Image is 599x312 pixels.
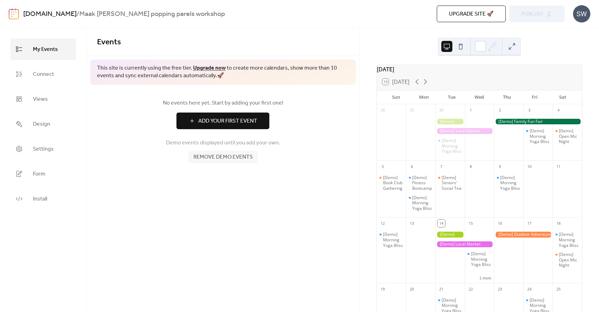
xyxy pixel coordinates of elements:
[555,163,562,170] div: 11
[496,107,504,114] div: 2
[465,251,494,267] div: [Demo] Morning Yoga Bliss
[97,35,121,50] span: Events
[555,285,562,293] div: 25
[406,195,435,211] div: [Demo] Morning Yoga Bliss
[496,285,504,293] div: 23
[10,113,76,135] a: Design
[549,90,576,104] div: Sat
[559,252,579,268] div: [Demo] Open Mic Night
[33,44,58,55] span: My Events
[573,5,590,23] div: SW
[379,220,387,227] div: 12
[442,138,462,154] div: [Demo] Morning Yoga Bliss
[79,8,225,21] b: Maak [PERSON_NAME] popping parels workshop
[10,63,76,85] a: Connect
[553,128,582,144] div: [Demo] Open Mic Night
[188,151,258,163] button: Remove demo events
[379,107,387,114] div: 28
[33,94,48,105] span: Views
[555,220,562,227] div: 18
[521,90,549,104] div: Fri
[553,252,582,268] div: [Demo] Open Mic Night
[526,163,533,170] div: 10
[33,119,50,130] span: Design
[10,88,76,110] a: Views
[494,119,582,125] div: [Demo] Family Fun Fair
[477,275,494,280] button: 1 more
[33,144,54,155] span: Settings
[435,175,465,191] div: [Demo] Seniors' Social Tea
[97,113,349,129] a: Add Your First Event
[379,285,387,293] div: 19
[467,285,475,293] div: 22
[437,285,445,293] div: 21
[493,90,521,104] div: Thu
[496,220,504,227] div: 16
[382,90,410,104] div: Sun
[553,232,582,248] div: [Demo] Morning Yoga Bliss
[408,220,416,227] div: 13
[23,8,77,21] a: [DOMAIN_NAME]
[494,175,523,191] div: [Demo] Morning Yoga Bliss
[377,65,582,73] div: [DATE]
[193,63,226,73] a: Upgrade now
[410,90,438,104] div: Mon
[449,10,494,18] span: Upgrade site 🚀
[383,232,403,248] div: [Demo] Morning Yoga Bliss
[435,119,465,125] div: [Demo] Gardening Workshop
[10,38,76,60] a: My Events
[437,107,445,114] div: 30
[176,113,269,129] button: Add Your First Event
[437,6,506,22] button: Upgrade site 🚀
[377,232,406,248] div: [Demo] Morning Yoga Bliss
[559,128,579,144] div: [Demo] Open Mic Night
[377,175,406,191] div: [Demo] Book Club Gathering
[435,241,494,247] div: [Demo] Local Market
[467,107,475,114] div: 1
[408,285,416,293] div: 20
[97,64,349,80] span: This site is currently using the free tier. to create more calendars, show more than 10 events an...
[435,138,465,154] div: [Demo] Morning Yoga Bliss
[438,90,466,104] div: Tue
[412,195,433,211] div: [Demo] Morning Yoga Bliss
[33,194,47,205] span: Install
[496,163,504,170] div: 9
[523,128,553,144] div: [Demo] Morning Yoga Bliss
[526,285,533,293] div: 24
[33,169,45,180] span: Form
[555,107,562,114] div: 4
[526,220,533,227] div: 17
[198,117,257,125] span: Add Your First Event
[467,163,475,170] div: 8
[97,99,349,107] span: No events here yet. Start by adding your first one!
[494,232,553,238] div: [Demo] Outdoor Adventure Day
[466,90,493,104] div: Wed
[412,175,433,191] div: [Demo] Fitness Bootcamp
[193,153,253,161] span: Remove demo events
[10,138,76,160] a: Settings
[437,220,445,227] div: 14
[437,163,445,170] div: 7
[408,107,416,114] div: 29
[77,8,79,21] b: /
[467,220,475,227] div: 15
[10,163,76,185] a: Form
[471,251,492,267] div: [Demo] Morning Yoga Bliss
[383,175,403,191] div: [Demo] Book Club Gathering
[500,175,521,191] div: [Demo] Morning Yoga Bliss
[435,232,465,238] div: [Demo] Gardening Workshop
[33,69,54,80] span: Connect
[379,163,387,170] div: 5
[406,175,435,191] div: [Demo] Fitness Bootcamp
[442,175,462,191] div: [Demo] Seniors' Social Tea
[559,232,579,248] div: [Demo] Morning Yoga Bliss
[408,163,416,170] div: 6
[166,139,280,147] span: Demo events displayed until you add your own.
[9,8,19,19] img: logo
[10,188,76,210] a: Install
[526,107,533,114] div: 3
[435,128,494,134] div: [Demo] Local Market
[530,128,550,144] div: [Demo] Morning Yoga Bliss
